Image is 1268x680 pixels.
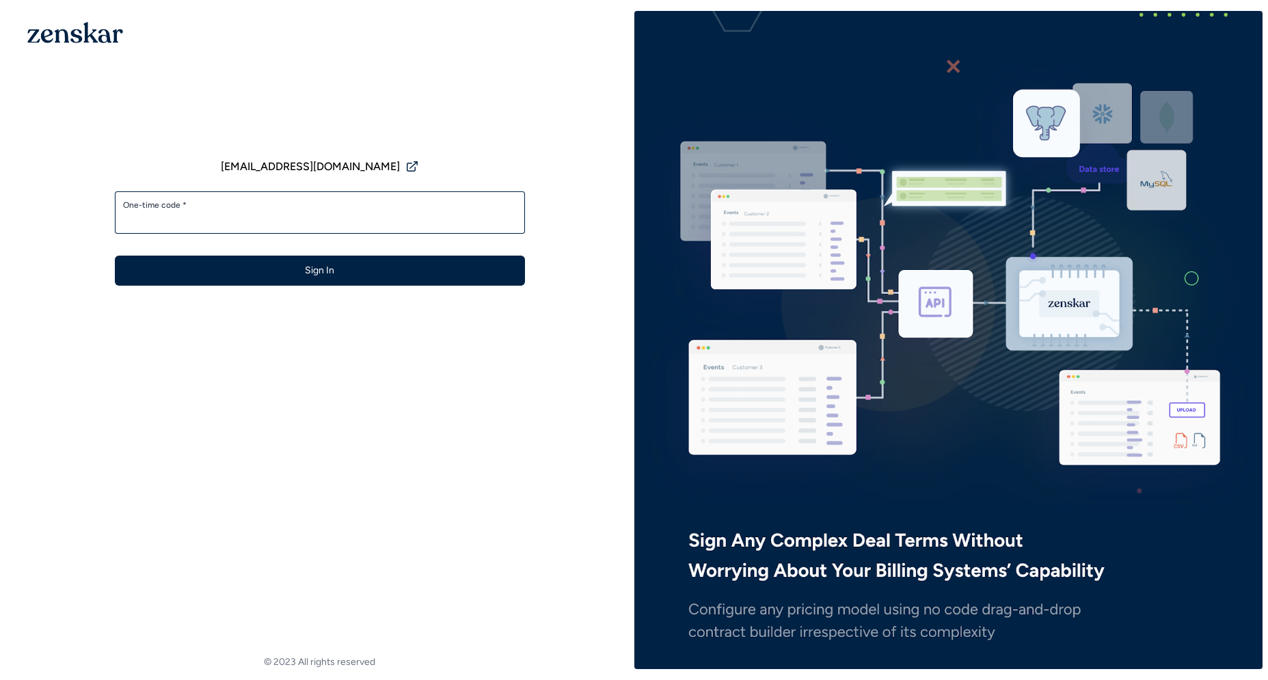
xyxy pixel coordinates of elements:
button: Sign In [115,256,525,286]
span: [EMAIL_ADDRESS][DOMAIN_NAME] [221,159,400,175]
label: One-time code * [123,200,517,210]
img: 1OGAJ2xQqyY4LXKgY66KYq0eOWRCkrZdAb3gUhuVAqdWPZE9SRJmCz+oDMSn4zDLXe31Ii730ItAGKgCKgCCgCikA4Av8PJUP... [27,22,123,43]
footer: © 2023 All rights reserved [5,655,634,669]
